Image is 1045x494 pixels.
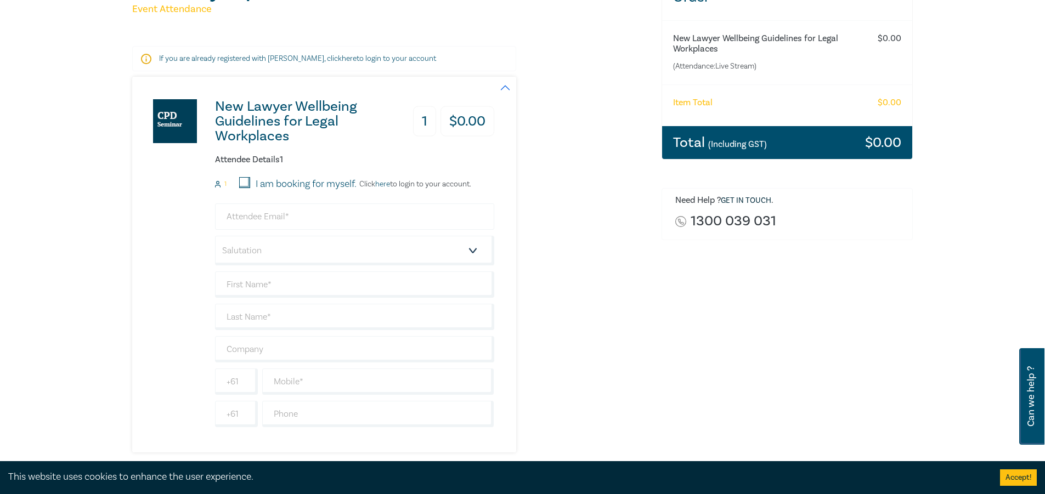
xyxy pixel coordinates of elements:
input: Last Name* [215,304,494,330]
h6: $ 0.00 [878,33,901,44]
h3: $ 0.00 [440,106,494,137]
a: Get in touch [721,196,771,206]
div: This website uses cookies to enhance the user experience. [8,470,984,484]
h3: 1 [413,106,436,137]
input: First Name* [215,271,494,298]
p: If you are already registered with [PERSON_NAME], click to login to your account [159,53,489,64]
input: +61 [215,368,258,395]
h6: New Lawyer Wellbeing Guidelines for Legal Workplaces [673,33,858,54]
input: Company [215,336,494,362]
h6: Need Help ? . [675,195,905,206]
label: I am booking for myself. [256,177,357,191]
input: Mobile* [262,368,494,395]
span: Can we help ? [1026,355,1036,438]
h3: New Lawyer Wellbeing Guidelines for Legal Workplaces [215,99,396,144]
h6: Item Total [673,98,713,108]
button: Accept cookies [1000,469,1037,486]
input: +61 [215,401,258,427]
h6: $ 0.00 [878,98,901,108]
h6: Attendee Details 1 [215,155,494,165]
p: Click to login to your account. [357,180,471,189]
input: Attendee Email* [215,203,494,230]
a: 1300 039 031 [691,214,776,229]
small: 1 [224,180,227,188]
a: here [342,54,357,64]
h3: $ 0.00 [865,135,901,150]
small: (Including GST) [708,139,767,150]
img: New Lawyer Wellbeing Guidelines for Legal Workplaces [153,99,197,143]
h5: Event Attendance [132,3,648,16]
a: here [375,179,390,189]
h3: Total [673,135,767,150]
small: (Attendance: Live Stream ) [673,61,858,72]
input: Phone [262,401,494,427]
